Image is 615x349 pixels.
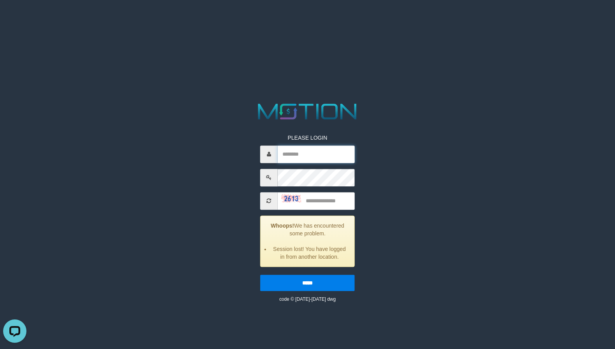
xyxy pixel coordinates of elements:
p: PLEASE LOGIN [260,134,355,142]
li: Session lost! You have logged in from another location. [270,245,349,261]
button: Open LiveChat chat widget [3,3,26,26]
div: We has encountered some problem. [260,216,355,267]
img: captcha [282,195,301,202]
small: code © [DATE]-[DATE] dwg [279,296,336,302]
img: MOTION_logo.png [254,101,361,122]
strong: Whoops! [271,223,294,229]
